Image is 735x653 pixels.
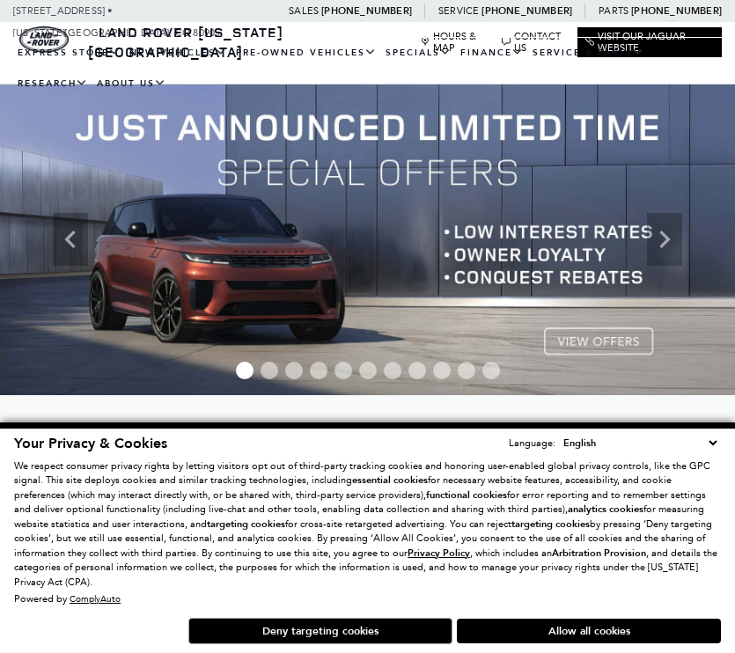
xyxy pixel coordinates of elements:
a: [PHONE_NUMBER] [481,4,572,18]
div: Next [647,213,682,266]
a: Research [13,69,92,99]
a: Visit Our Jaguar Website [585,31,714,54]
strong: Arbitration Provision [552,547,646,560]
img: Land Rover [19,26,69,53]
a: ComplyAuto [70,593,121,605]
a: Finance [456,38,528,69]
a: land-rover [19,26,69,53]
a: EXPRESS STORE [13,38,125,69]
strong: targeting cookies [511,517,590,531]
span: Go to slide 2 [261,362,278,379]
a: New Vehicles [125,38,232,69]
a: Land Rover [US_STATE][GEOGRAPHIC_DATA] [88,23,283,62]
strong: functional cookies [426,488,507,502]
u: Privacy Policy [408,547,470,560]
strong: analytics cookies [568,503,643,516]
span: Go to slide 11 [482,362,500,379]
span: Go to slide 8 [408,362,426,379]
span: Go to slide 5 [334,362,352,379]
nav: Main Navigation [13,38,722,99]
strong: essential cookies [352,473,428,487]
span: Go to slide 9 [433,362,451,379]
a: Privacy Policy [408,547,470,559]
a: About Us [92,69,171,99]
a: Contact Us [502,31,569,54]
a: Service & Parts [528,38,649,69]
a: [PHONE_NUMBER] [321,4,412,18]
span: Go to slide 4 [310,362,327,379]
select: Language Select [559,435,721,451]
strong: targeting cookies [207,517,285,531]
span: Go to slide 6 [359,362,377,379]
a: Specials [381,38,456,69]
a: [STREET_ADDRESS] • [US_STATE][GEOGRAPHIC_DATA], CO 80905 [13,5,220,39]
span: Go to slide 7 [384,362,401,379]
button: Deny targeting cookies [188,618,452,644]
div: Powered by [14,594,121,605]
span: Go to slide 1 [236,362,254,379]
span: Go to slide 10 [458,362,475,379]
a: [PHONE_NUMBER] [631,4,722,18]
div: Language: [509,438,555,448]
span: Your Privacy & Cookies [14,434,167,453]
span: Go to slide 3 [285,362,303,379]
a: Pre-Owned Vehicles [232,38,381,69]
a: Hours & Map [421,31,493,54]
div: Previous [53,213,88,266]
p: We respect consumer privacy rights by letting visitors opt out of third-party tracking cookies an... [14,459,721,591]
button: Allow all cookies [457,619,721,643]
